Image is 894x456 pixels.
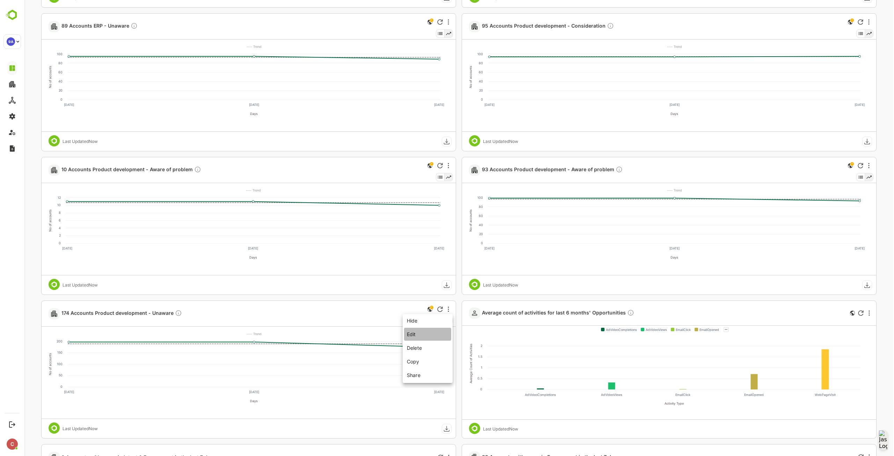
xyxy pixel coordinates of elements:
button: Logout [7,420,17,429]
div: C [7,439,18,450]
li: Copy [380,355,427,368]
div: 9A [7,37,15,46]
img: BambooboxLogoMark.f1c84d78b4c51b1a7b5f700c9845e183.svg [3,8,21,22]
li: Edit [380,328,427,341]
li: Delete [380,341,427,354]
li: Hide [380,316,427,327]
li: Share [380,369,427,380]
